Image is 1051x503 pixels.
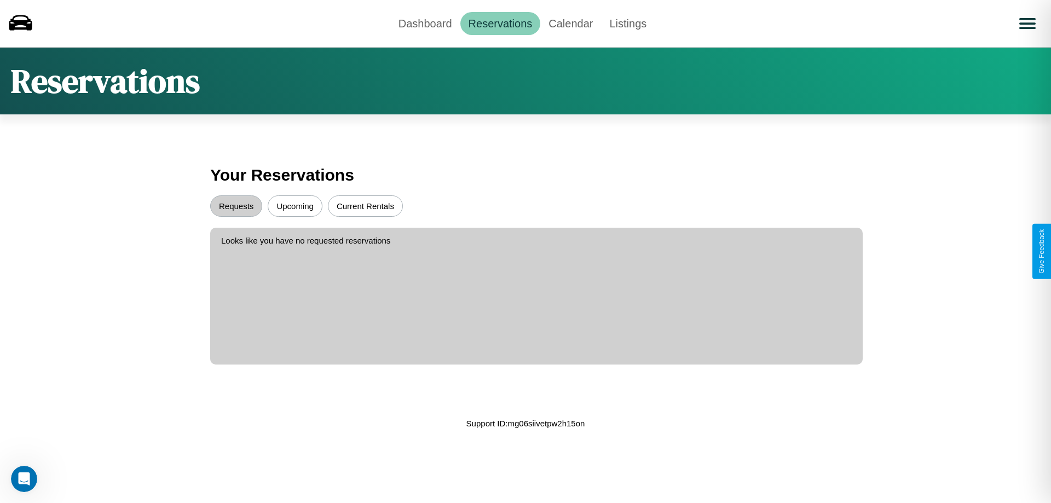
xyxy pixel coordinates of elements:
[601,12,655,35] a: Listings
[1012,8,1043,39] button: Open menu
[210,195,262,217] button: Requests
[1038,229,1046,274] div: Give Feedback
[221,233,852,248] p: Looks like you have no requested reservations
[540,12,601,35] a: Calendar
[390,12,460,35] a: Dashboard
[11,59,200,103] h1: Reservations
[466,416,585,431] p: Support ID: mg06siivetpw2h15on
[268,195,322,217] button: Upcoming
[328,195,403,217] button: Current Rentals
[210,160,841,190] h3: Your Reservations
[460,12,541,35] a: Reservations
[11,466,37,492] iframe: Intercom live chat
